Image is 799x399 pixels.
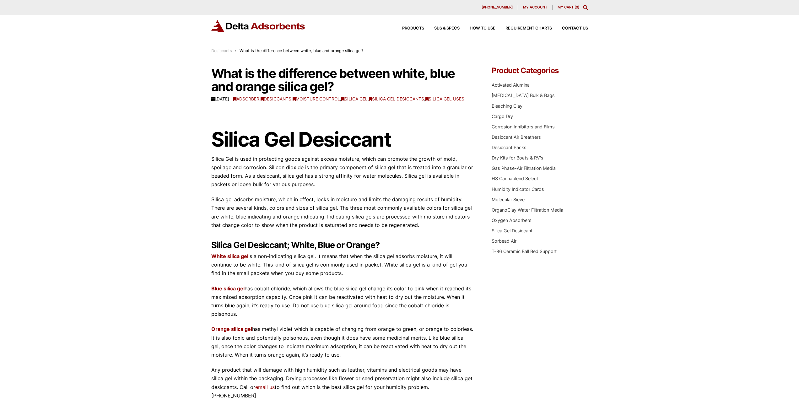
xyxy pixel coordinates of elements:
span: What is the difference between white, blue and orange silica gel? [240,48,363,53]
span: My account [523,6,547,9]
p: has methyl violet which is capable of changing from orange to green, or orange to colorless. It i... [211,325,473,359]
span: Products [402,26,424,30]
a: Contact Us [552,26,588,30]
img: Delta Adsorbents [211,20,305,32]
a: Blue silica gel [211,285,245,292]
a: HS Cannablend Select [492,176,538,181]
h1: Silica Gel Desiccant [211,128,473,150]
a: Oxygen Absorbers [492,218,532,223]
a: Requirement Charts [495,26,552,30]
a: Cargo Dry [492,114,513,119]
span: How to Use [470,26,495,30]
a: Molecular Sieve [492,197,525,202]
a: Dry Kits for Boats & RV's [492,155,543,160]
p: Silica Gel is used in protecting goods against excess moisture, which can promote the growth of m... [211,155,473,189]
a: Activated Alumina [492,82,530,88]
a: Silica Gel Desiccants [369,96,424,101]
span: [PHONE_NUMBER] [482,6,513,9]
h4: Product Categories [492,67,588,74]
a: SDS & SPECS [424,26,460,30]
span: Requirement Charts [505,26,552,30]
time: [DATE] [211,96,229,101]
a: Desiccants [261,96,291,101]
a: Moisture Control [293,96,340,101]
a: email us [255,384,275,390]
a: Sorbead Air [492,238,516,244]
a: [PHONE_NUMBER] [477,5,518,10]
a: Corrosion Inhibitors and Films [492,124,555,129]
a: My Cart (0) [558,5,579,9]
a: OrganoClay Water Filtration Media [492,207,563,213]
a: My account [518,5,553,10]
a: Adsorber [233,96,259,101]
p: Silica gel adsorbs moisture, which in effect, locks in moisture and limits the damaging results o... [211,195,473,229]
a: Silica Gel Desiccant [492,228,532,233]
a: Humidity Indicator Cards [492,186,544,192]
span: Contact Us [562,26,588,30]
a: Desiccant Packs [492,145,526,150]
p: has cobalt chloride, which allows the blue silica gel change its color to pink when it reached it... [211,284,473,319]
span: SDS & SPECS [434,26,460,30]
a: Bleaching Clay [492,103,522,109]
a: White silica gel [211,253,248,259]
a: Desiccants [211,48,232,53]
a: Gas Phase-Air Filtration Media [492,165,556,171]
div: Toggle Modal Content [583,5,588,10]
p: is a non-indicating silica gel. It means that when the silica gel adsorbs moisture, it will conti... [211,252,473,278]
a: Silica Gel Uses [425,96,464,101]
h1: What is the difference between white, blue and orange silica gel? [211,67,473,93]
a: T-86 Ceramic Ball Bed Support [492,249,557,254]
a: [MEDICAL_DATA] Bulk & Bags [492,93,555,98]
span: , , , , , [233,96,464,102]
a: Desiccant Air Breathers [492,134,541,140]
a: Silica Gel [341,96,368,101]
span: 0 [576,5,578,9]
a: Orange silica gel [211,326,252,332]
span: : [235,48,236,53]
h2: Silica Gel Desiccant; White, Blue or Orange? [211,240,473,251]
a: How to Use [460,26,495,30]
a: Products [392,26,424,30]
